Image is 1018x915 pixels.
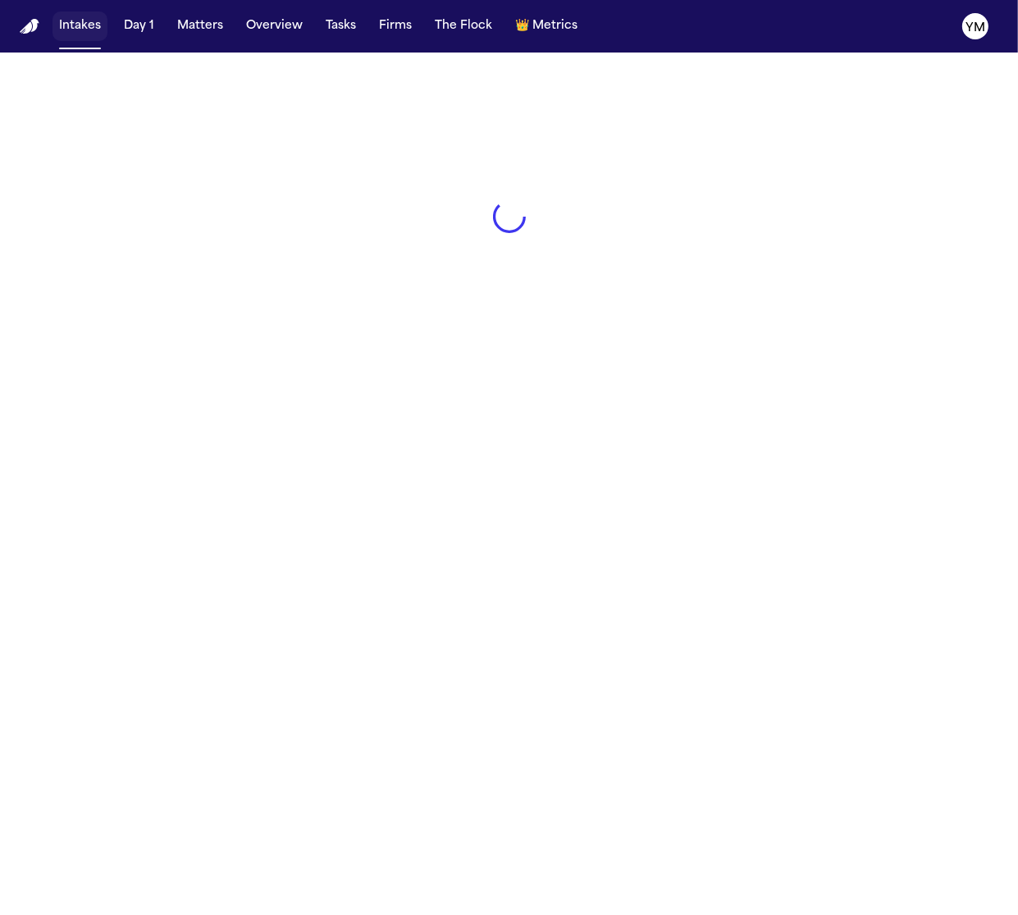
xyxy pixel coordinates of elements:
[20,19,39,34] img: Finch Logo
[428,11,499,41] button: The Flock
[372,11,418,41] button: Firms
[319,11,363,41] button: Tasks
[117,11,161,41] button: Day 1
[20,19,39,34] a: Home
[240,11,309,41] button: Overview
[171,11,230,41] button: Matters
[52,11,107,41] button: Intakes
[509,11,584,41] button: crownMetrics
